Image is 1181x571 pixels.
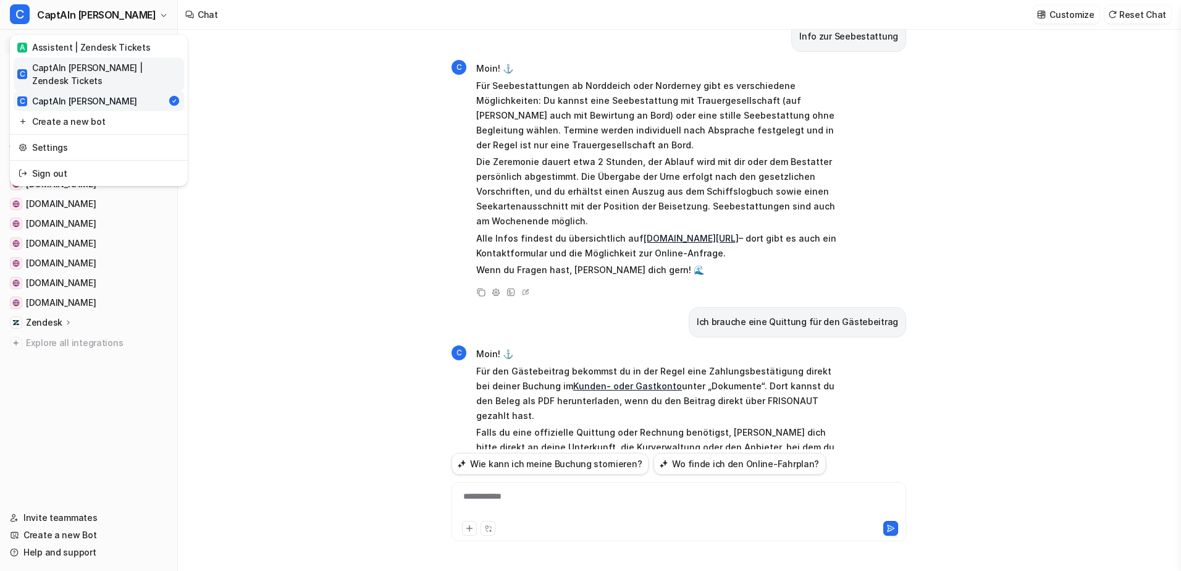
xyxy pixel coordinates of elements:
[14,163,184,184] a: Sign out
[14,111,184,132] a: Create a new bot
[10,35,188,186] div: CCaptAIn [PERSON_NAME]
[17,41,150,54] div: Assistent | Zendesk Tickets
[17,43,27,53] span: A
[19,115,27,128] img: reset
[19,141,27,154] img: reset
[17,69,27,79] span: C
[17,95,137,108] div: CaptAIn [PERSON_NAME]
[17,96,27,106] span: C
[17,61,180,87] div: CaptAIn [PERSON_NAME] | Zendesk Tickets
[37,6,156,23] span: CaptAIn [PERSON_NAME]
[14,137,184,158] a: Settings
[19,167,27,180] img: reset
[10,4,30,24] span: C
